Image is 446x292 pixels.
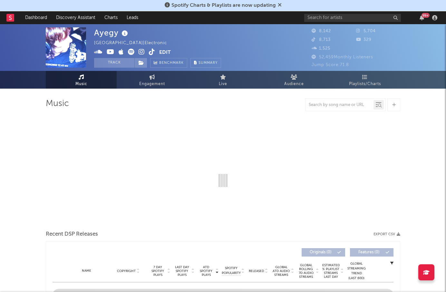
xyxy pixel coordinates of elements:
button: Export CSV [373,232,400,236]
span: Global Rolling 7D Audio Streams [297,263,315,279]
span: Jump Score: 71.8 [312,63,349,67]
span: 1,525 [312,46,330,51]
span: Spotify Popularity [222,266,241,276]
a: Engagement [117,71,188,89]
span: Dismiss [278,3,282,8]
span: Last Day Spotify Plays [173,265,190,277]
div: Name [65,268,108,273]
button: Edit [159,49,171,57]
button: Track [94,58,134,68]
button: Summary [190,58,221,68]
span: Recent DSP Releases [46,230,98,238]
a: Music [46,71,117,89]
span: Features ( 0 ) [354,250,384,254]
span: Benchmark [159,59,184,67]
span: Originals ( 0 ) [306,250,335,254]
span: 8,713 [312,38,331,42]
span: 5,704 [356,29,376,33]
a: Playlists/Charts [329,71,400,89]
span: Playlists/Charts [349,80,381,88]
a: Benchmark [150,58,187,68]
span: ATD Spotify Plays [198,265,215,277]
span: 8,142 [312,29,331,33]
button: Originals(0) [302,248,345,257]
span: Summary [199,61,218,65]
input: Search by song name or URL [305,102,373,108]
span: 329 [356,38,372,42]
a: Dashboard [21,11,52,24]
span: Copyright [117,269,136,273]
button: 99+ [420,15,424,20]
span: Released [249,269,264,273]
span: 7 Day Spotify Plays [149,265,166,277]
span: Global ATD Audio Streams [272,265,290,277]
span: Audience [284,80,304,88]
a: Audience [258,71,329,89]
span: Engagement [139,80,165,88]
span: 52,459 Monthly Listeners [312,55,373,59]
input: Search for artists [304,14,401,22]
a: Discovery Assistant [52,11,100,24]
a: Leads [122,11,143,24]
div: 99 + [422,13,430,18]
a: Charts [100,11,122,24]
span: Music [75,80,87,88]
span: Estimated % Playlist Streams Last Day [322,263,340,279]
div: [GEOGRAPHIC_DATA] | Electronic [94,39,174,47]
div: Global Streaming Trend (Last 60D) [347,261,366,281]
a: Live [188,71,258,89]
span: Live [219,80,227,88]
div: Ayegy [94,27,130,38]
button: Features(0) [350,248,393,257]
span: Spotify Charts & Playlists are now updating [171,3,276,8]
